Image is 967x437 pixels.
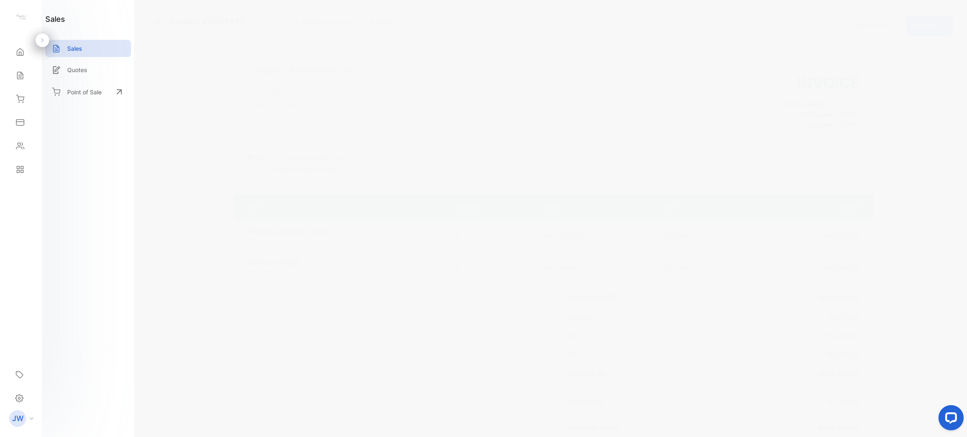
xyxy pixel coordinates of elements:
p: 2 [455,263,529,272]
p: Discount [567,312,594,321]
a: Point of Sale [45,83,131,101]
p: Oficea Company Limited [271,164,348,173]
p: 23052533044 [255,110,384,119]
p: 15% VAT [664,263,738,272]
span: ₨3,450.00 [827,351,860,358]
span: Invoice number: [784,100,828,107]
p: Quotes [67,65,87,74]
p: Bill to: [248,152,264,161]
span: Store 1 [373,18,393,26]
p: Tax [664,202,738,211]
span: fully paid [255,18,282,26]
h1: sales [45,13,65,25]
span: ₨14,600.00 [546,233,582,240]
p: Unit G6 Vanilla Connect, [GEOGRAPHIC_DATA], [255,78,384,87]
p: Tax [567,331,580,340]
p: [EMAIL_ADDRESS][DOMAIN_NAME] [255,99,384,108]
p: Rate [546,202,647,211]
p: Shipping Fee [567,397,606,406]
span: Invoice #0001571 [170,16,247,28]
p: RATTAN FRAME [248,269,440,277]
span: Due date: [807,121,834,128]
a: Sales [45,40,131,57]
p: [PERSON_NAME] RECTANGLE [248,227,440,236]
span: 0001571 [835,100,860,107]
p: Subtotal (MUR) [567,292,619,302]
p: [GEOGRAPHIC_DATA], [GEOGRAPHIC_DATA] [255,89,384,98]
img: logo [15,11,27,23]
span: [DATE] [841,111,860,118]
span: [DATE] [841,121,860,128]
p: Point of Sale [67,88,102,96]
a: Quotes [45,61,131,78]
span: ₨52,200.00 [818,293,860,302]
p: TEAK [248,238,440,245]
p: Total Due (MUR) [567,423,623,433]
span: Shipping: Not Delivered [298,18,357,26]
p: JW [12,413,24,424]
span: ₨4,380.00 [827,332,860,339]
p: Excl. Shipping [567,379,605,387]
p: RAINBOW MIRROR [248,259,440,268]
button: Actions [906,16,953,36]
iframe: LiveChat chat widget [932,402,967,437]
p: Amount [755,202,859,211]
p: Total (MUR) [567,369,605,379]
span: ₨59,950.00 [818,424,860,432]
span: ₨2,610.00 [828,313,860,320]
p: 2 [455,232,529,241]
span: ₨29,200.00 [824,233,860,240]
p: Quantity [455,202,529,211]
button: Edit Invoice [849,16,898,36]
span: ₨11,500.00 [546,264,580,271]
p: Tax [567,350,580,359]
p: Sales [67,44,82,53]
span: ₨57,420.00 [820,370,860,378]
p: Modern & Bohemian Ltd [255,64,384,77]
span: Date issued: [799,111,834,118]
h3: Invoice [784,72,860,94]
p: VAT/Tax #: 27940468 [255,120,384,129]
p: C/O The Factory ENL House [271,154,348,163]
span: ₨2,530.00 [827,398,860,405]
span: ₨23,000.00 [823,264,860,271]
p: Actions [911,21,936,31]
p: 15% VAT [664,232,738,241]
p: Item [248,202,439,211]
